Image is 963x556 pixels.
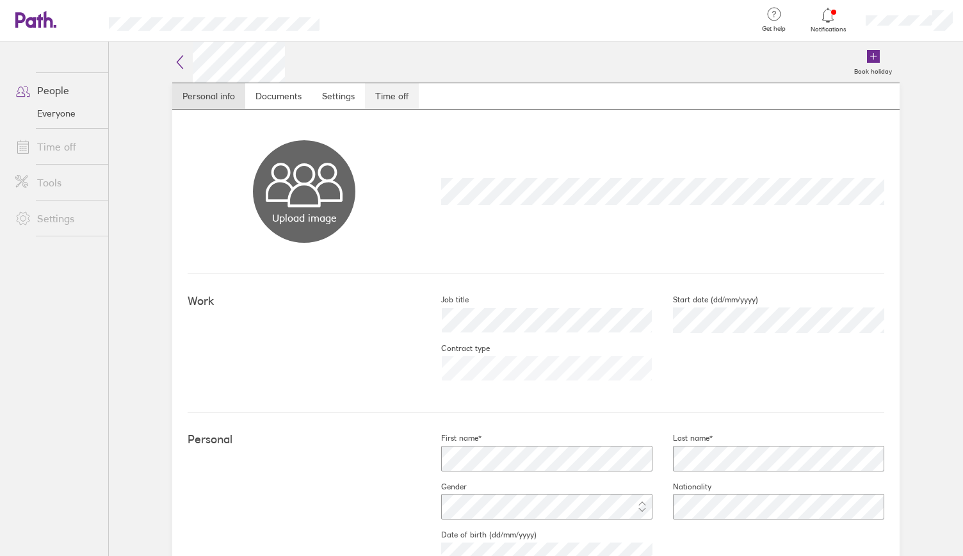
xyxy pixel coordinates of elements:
a: People [5,78,108,103]
a: Personal info [172,83,245,109]
a: Time off [5,134,108,159]
label: Last name* [652,433,713,443]
h4: Work [188,295,421,308]
a: Notifications [807,6,849,33]
a: Settings [5,206,108,231]
label: Contract type [421,343,490,354]
label: Gender [421,482,467,492]
span: Notifications [807,26,849,33]
a: Book holiday [846,42,900,83]
a: Tools [5,170,108,195]
label: Nationality [652,482,711,492]
label: Book holiday [846,64,900,76]
label: Job title [421,295,469,305]
label: Date of birth (dd/mm/yyyy) [421,530,537,540]
a: Settings [312,83,365,109]
a: Time off [365,83,419,109]
label: Start date (dd/mm/yyyy) [652,295,758,305]
a: Everyone [5,103,108,124]
h4: Personal [188,433,421,446]
span: Get help [753,25,795,33]
a: Documents [245,83,312,109]
label: First name* [421,433,481,443]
